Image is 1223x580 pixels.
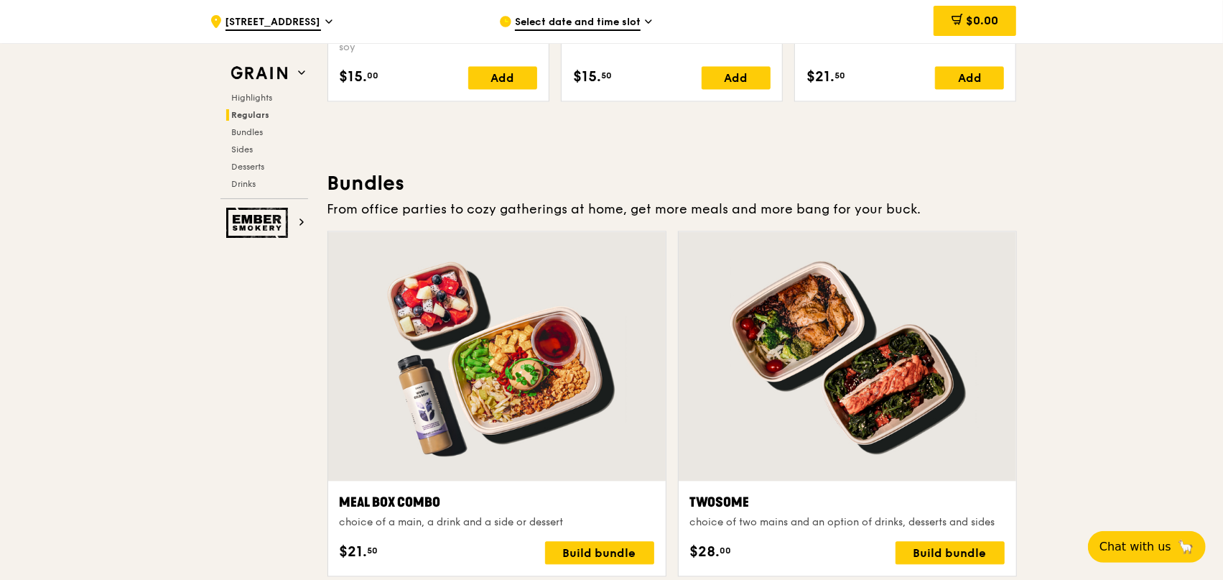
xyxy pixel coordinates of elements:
span: $28. [690,541,720,563]
span: $21. [340,541,368,563]
span: 00 [368,70,379,81]
span: 50 [601,70,612,81]
span: Highlights [232,93,273,103]
span: $0.00 [966,14,998,27]
span: 00 [720,545,732,556]
div: Build bundle [545,541,654,564]
div: Add [702,66,771,89]
span: 50 [834,70,845,81]
img: Grain web logo [226,60,292,86]
span: [STREET_ADDRESS] [225,15,321,31]
span: $15. [573,66,601,88]
span: Drinks [232,179,256,189]
img: Ember Smokery web logo [226,208,292,238]
span: $15. [340,66,368,88]
span: Chat with us [1099,538,1171,556]
div: Add [468,66,537,89]
div: Build bundle [896,541,1005,564]
span: Sides [232,144,254,155]
h3: Bundles [327,170,1017,196]
div: Twosome [690,492,1005,512]
div: choice of a main, a drink and a side or dessert [340,515,654,530]
span: $21. [806,66,834,88]
button: Chat with us🦙 [1088,531,1206,563]
div: From office parties to cozy gatherings at home, get more meals and more bang for your buck. [327,199,1017,219]
span: Desserts [232,162,265,172]
div: Add [935,66,1004,89]
span: Select date and time slot [515,15,641,31]
span: Regulars [232,110,270,120]
div: Meal Box Combo [340,492,654,512]
span: Bundles [232,127,264,137]
span: 50 [368,545,378,556]
div: choice of two mains and an option of drinks, desserts and sides [690,515,1005,530]
span: 🦙 [1177,538,1194,556]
